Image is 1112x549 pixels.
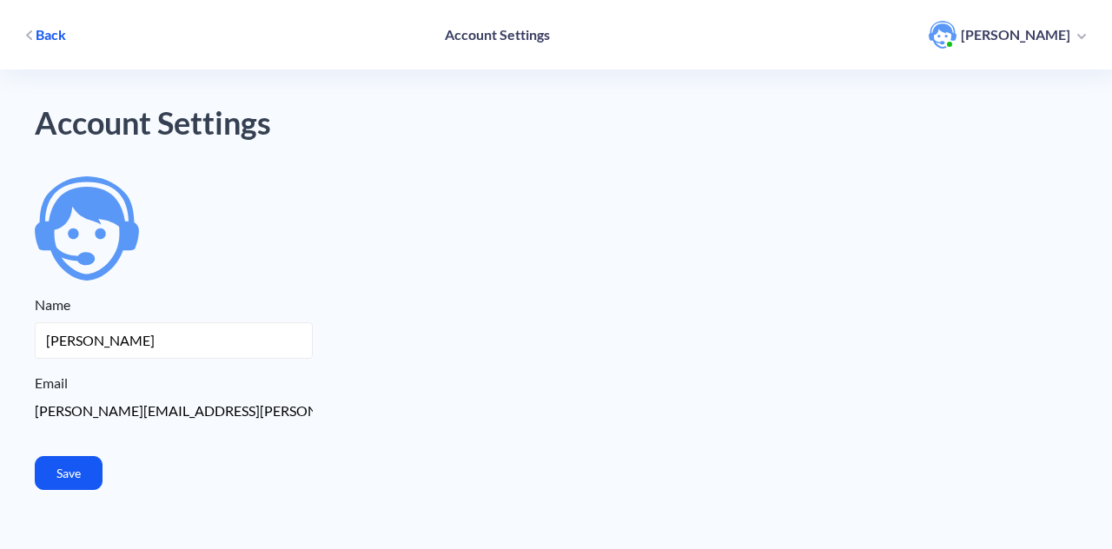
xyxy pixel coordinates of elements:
button: Back [17,19,75,50]
span: Name [35,296,70,313]
p: [PERSON_NAME] [961,25,1070,44]
button: Save [35,456,103,490]
button: user photo[PERSON_NAME] [920,19,1095,50]
span: Email [35,374,68,391]
img: user photo [929,21,956,49]
h1: Account Settings [35,104,1077,142]
h4: Account Settings [445,26,550,43]
span: Back [36,25,66,44]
